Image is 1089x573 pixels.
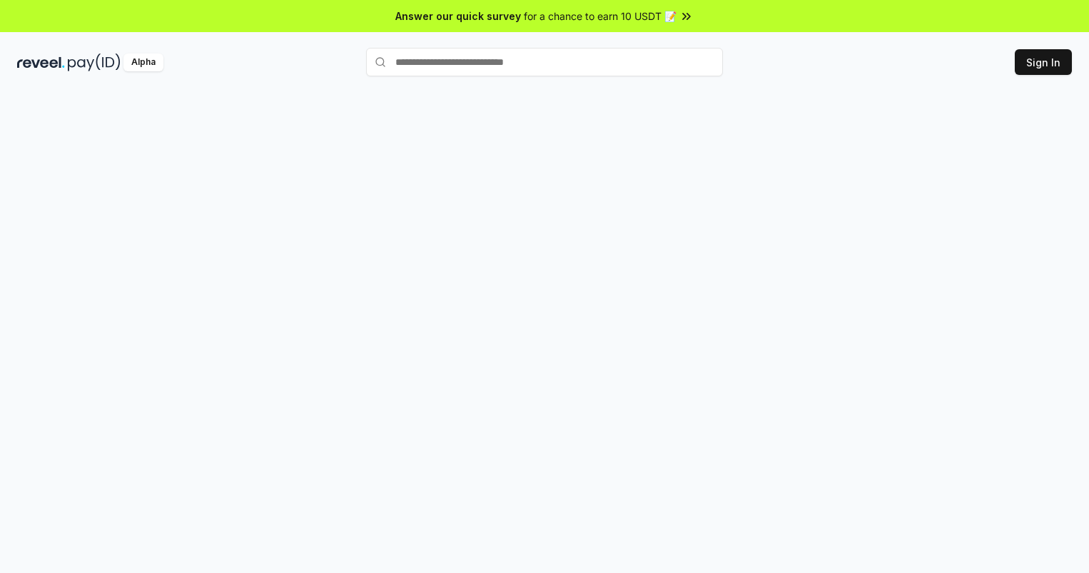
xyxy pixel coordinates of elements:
img: pay_id [68,54,121,71]
button: Sign In [1015,49,1072,75]
div: Alpha [123,54,163,71]
img: reveel_dark [17,54,65,71]
span: Answer our quick survey [395,9,521,24]
span: for a chance to earn 10 USDT 📝 [524,9,677,24]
